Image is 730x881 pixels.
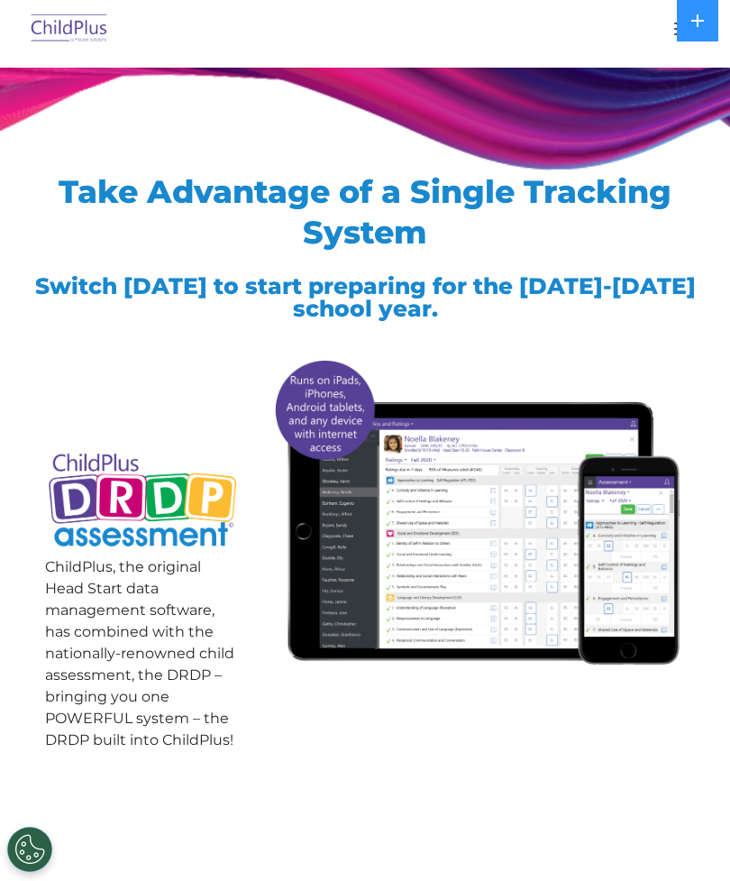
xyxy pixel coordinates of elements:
[268,352,685,672] img: All-devices
[45,558,234,748] span: ChildPlus, the original Head Start data management software, has combined with the nationally-ren...
[7,827,52,872] button: Cookies Settings
[59,172,671,252] span: Take Advantage of a Single Tracking System
[27,8,112,50] img: ChildPlus by Procare Solutions
[35,272,696,322] span: Switch [DATE] to start preparing for the [DATE]-[DATE] school year.
[45,442,241,561] img: Copyright - DRDP Logo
